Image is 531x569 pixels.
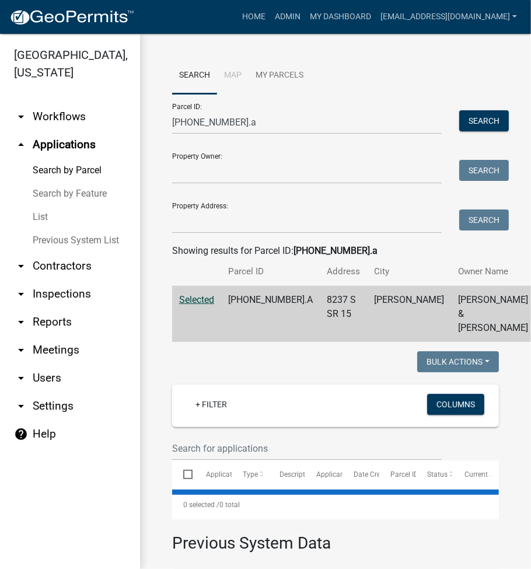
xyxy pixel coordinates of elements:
th: Address [320,258,367,285]
datatable-header-cell: Application Number [194,460,231,488]
span: Type [243,470,258,479]
input: Search for applications [172,437,442,460]
span: Status [428,470,448,479]
div: Showing results for Parcel ID: [172,244,499,258]
a: Admin [270,6,305,28]
td: [PERSON_NAME] [367,286,451,343]
i: arrow_drop_down [14,287,28,301]
datatable-header-cell: Type [232,460,268,488]
td: 8237 S SR 15 [320,286,367,343]
span: Description [280,470,315,479]
i: arrow_drop_down [14,371,28,385]
datatable-header-cell: Current Activity [453,460,490,488]
a: Selected [179,294,214,305]
button: Search [459,210,509,231]
strong: [PHONE_NUMBER].a [294,245,378,256]
td: [PHONE_NUMBER].A [221,286,320,343]
button: Search [459,110,509,131]
span: Current Activity [464,470,513,479]
button: Bulk Actions [417,351,499,372]
span: Parcel ID [390,470,418,479]
h3: Previous System Data [172,519,499,556]
span: Applicant [317,470,347,479]
a: Search [172,57,217,95]
a: [EMAIL_ADDRESS][DOMAIN_NAME] [376,6,522,28]
div: 0 total [172,490,499,519]
datatable-header-cell: Parcel ID [379,460,416,488]
span: Date Created [354,470,394,479]
span: 0 selected / [183,501,219,509]
i: arrow_drop_down [14,399,28,413]
button: Search [459,160,509,181]
datatable-header-cell: Description [268,460,305,488]
a: + Filter [186,394,236,415]
a: My Parcels [249,57,310,95]
a: My Dashboard [305,6,376,28]
datatable-header-cell: Status [416,460,453,488]
i: arrow_drop_down [14,343,28,357]
i: arrow_drop_down [14,315,28,329]
datatable-header-cell: Applicant [305,460,342,488]
datatable-header-cell: Select [172,460,194,488]
i: arrow_drop_down [14,110,28,124]
button: Columns [427,394,484,415]
i: arrow_drop_up [14,138,28,152]
th: Parcel ID [221,258,320,285]
i: arrow_drop_down [14,259,28,273]
span: Application Number [206,470,270,479]
a: Home [237,6,270,28]
i: help [14,427,28,441]
datatable-header-cell: Date Created [343,460,379,488]
th: City [367,258,451,285]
